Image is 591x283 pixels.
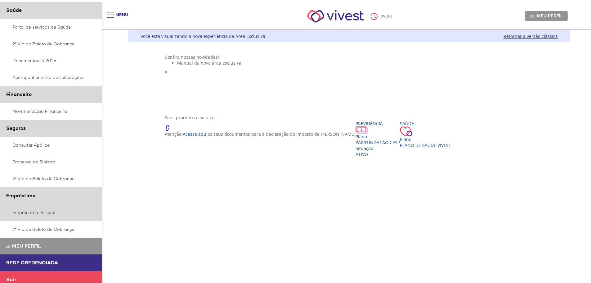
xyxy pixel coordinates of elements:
[183,131,208,137] a: Acesse aqui
[165,131,356,137] p: Atenção! os seus documentos para a declaração do Imposto de [PERSON_NAME]
[504,33,558,39] a: Retornar à versão clássica
[165,54,533,60] div: Confira nossas novidades!
[165,54,533,108] section: <span lang="pt-BR" dir="ltr">Visualizador do Conteúdo da Web</span> 1
[530,14,534,19] img: Meu perfil
[356,139,400,145] span: PAP/Fundação CESP
[6,244,11,249] img: Meu perfil
[141,33,265,39] div: Você está visualizando a nova experiência da Área Exclusiva
[400,136,451,142] div: Plano
[400,121,451,148] a: Saúde PlanoPlano de Saúde VIVEST
[387,13,392,19] span: 23
[6,91,32,98] span: Financeiro
[400,126,412,136] img: ico_coracao.png
[525,11,568,21] a: Meu perfil
[6,192,35,199] span: Empréstimo
[6,276,16,283] span: Sair
[177,60,241,66] span: Manual da nova área exclusiva
[356,151,368,157] span: Ativo
[6,125,26,131] span: Seguros
[381,13,386,19] span: 29
[356,121,400,126] div: Previdência
[300,3,371,30] img: Vivest
[165,121,175,131] img: ico_atencao.png
[400,142,451,148] span: Plano de Saúde VIVEST
[400,121,451,126] div: Saúde
[165,115,533,121] div: Seus produtos e serviços
[371,13,393,20] div: :
[356,126,368,134] img: ico_dinheiro.png
[115,12,128,24] div: Menu
[537,13,563,19] span: Meu perfil
[356,145,400,151] div: Situação
[165,69,167,75] span: X
[356,121,400,157] a: Previdência PlanoPAP/Fundação CESP SituaçãoAtivo
[12,243,41,249] span: Meu perfil
[6,259,58,266] span: Rede Credenciada
[6,7,22,13] span: Saúde
[356,134,400,139] div: Plano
